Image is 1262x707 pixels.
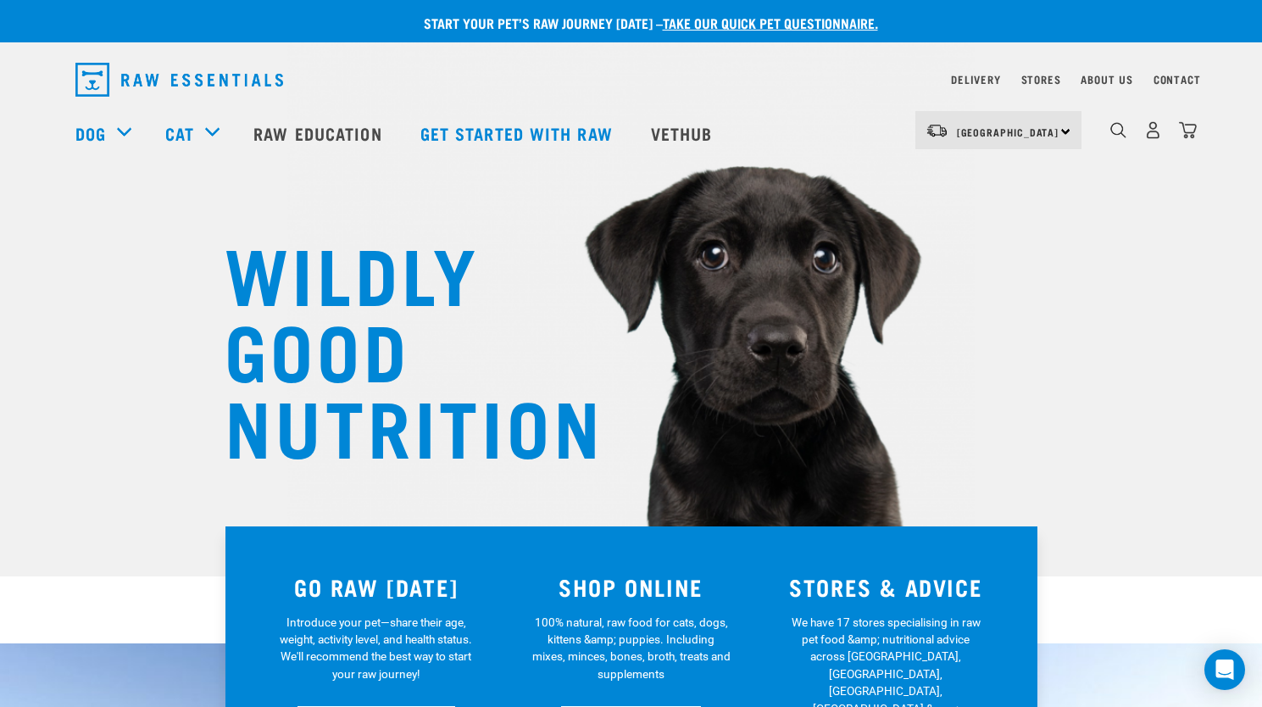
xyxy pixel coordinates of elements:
span: [GEOGRAPHIC_DATA] [957,129,1059,135]
h3: SHOP ONLINE [514,574,748,600]
a: Vethub [634,99,734,167]
h3: STORES & ADVICE [769,574,1003,600]
a: Dog [75,120,106,146]
a: Delivery [951,76,1000,82]
a: Get started with Raw [403,99,634,167]
h3: GO RAW [DATE] [259,574,494,600]
img: van-moving.png [926,123,948,138]
img: Raw Essentials Logo [75,63,283,97]
p: 100% natural, raw food for cats, dogs, kittens &amp; puppies. Including mixes, minces, bones, bro... [531,614,731,683]
a: About Us [1081,76,1132,82]
img: user.png [1144,121,1162,139]
img: home-icon@2x.png [1179,121,1197,139]
a: Cat [165,120,194,146]
div: Open Intercom Messenger [1204,649,1245,690]
a: take our quick pet questionnaire. [663,19,878,26]
a: Raw Education [236,99,403,167]
a: Contact [1154,76,1201,82]
img: home-icon-1@2x.png [1110,122,1126,138]
p: Introduce your pet—share their age, weight, activity level, and health status. We'll recommend th... [276,614,475,683]
nav: dropdown navigation [62,56,1201,103]
h1: WILDLY GOOD NUTRITION [225,233,564,462]
a: Stores [1021,76,1061,82]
